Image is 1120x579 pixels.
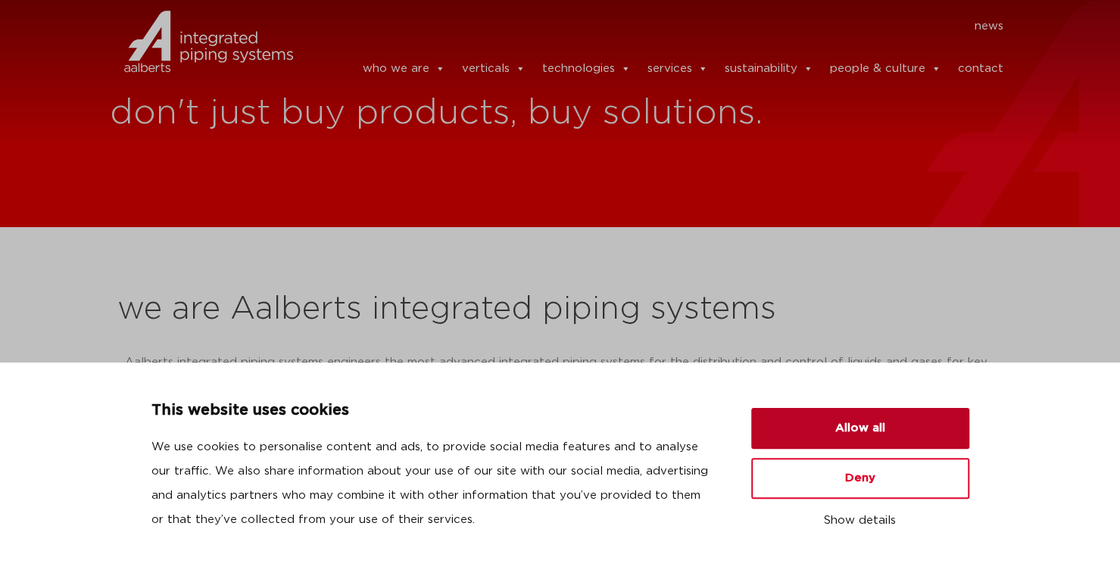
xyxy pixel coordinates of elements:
[362,54,445,84] a: who we are
[957,54,1003,84] a: contact
[151,399,715,423] p: This website uses cookies
[125,350,996,423] p: Aalberts integrated piping systems engineers the most advanced integrated piping systems for the ...
[151,435,715,532] p: We use cookies to personalise content and ads, to provide social media features and to analyse ou...
[117,291,1003,328] h2: we are Aalberts integrated piping systems
[829,54,941,84] a: people & culture
[751,508,969,534] button: Show details
[461,54,525,84] a: verticals
[751,408,969,449] button: Allow all
[974,14,1003,39] a: news
[316,14,1003,39] nav: Menu
[647,54,707,84] a: services
[751,458,969,499] button: Deny
[724,54,813,84] a: sustainability
[541,54,630,84] a: technologies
